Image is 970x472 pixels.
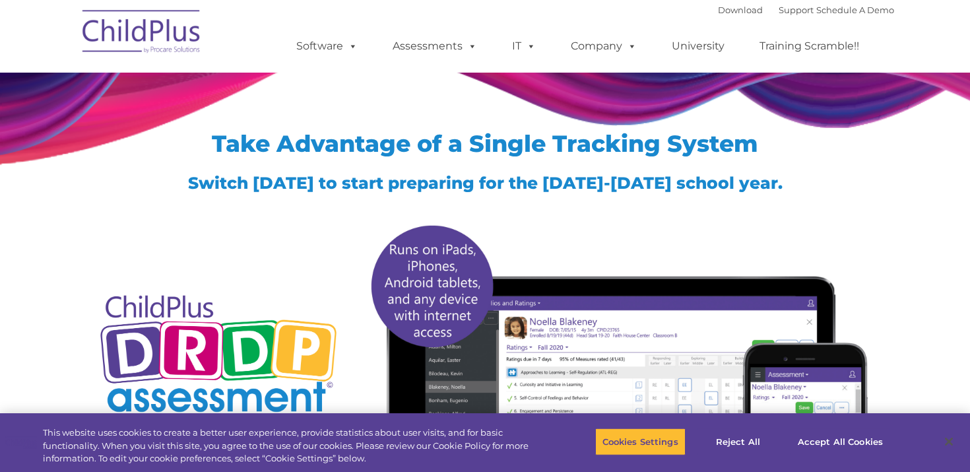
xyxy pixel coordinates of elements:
a: Training Scramble!! [746,33,872,59]
a: Schedule A Demo [816,5,894,15]
div: This website uses cookies to create a better user experience, provide statistics about user visit... [43,426,534,465]
span: Switch [DATE] to start preparing for the [DATE]-[DATE] school year. [188,173,783,193]
button: Close [934,427,963,456]
a: Software [283,33,371,59]
a: Company [558,33,650,59]
a: IT [499,33,549,59]
a: Assessments [379,33,490,59]
a: Download [718,5,763,15]
a: University [659,33,738,59]
img: ChildPlus by Procare Solutions [76,1,208,67]
a: Support [779,5,814,15]
img: Copyright - DRDP Logo [96,281,342,430]
button: Accept All Cookies [791,428,890,455]
button: Reject All [697,428,779,455]
span: Take Advantage of a Single Tracking System [212,129,758,158]
button: Cookies Settings [595,428,686,455]
font: | [718,5,894,15]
